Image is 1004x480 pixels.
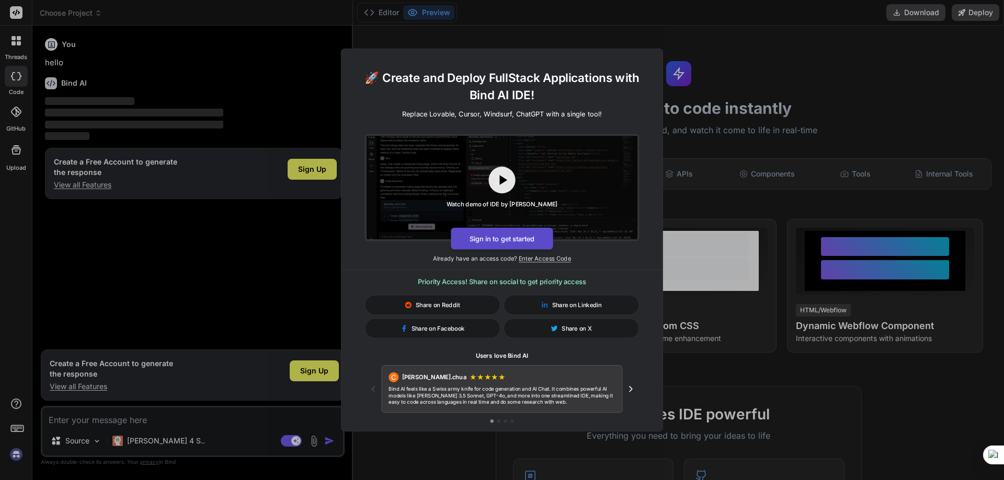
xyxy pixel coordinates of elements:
[477,372,484,382] span: ★
[510,419,514,423] button: Go to testimonial 4
[470,372,477,382] span: ★
[365,381,382,397] button: Previous testimonial
[447,200,558,208] div: Watch demo of IDE by [PERSON_NAME]
[402,373,466,381] span: [PERSON_NAME].chua
[389,372,398,382] div: C
[389,385,615,405] p: Bind AI feels like a Swiss army knife for code generation and AI Chat. It combines powerful AI mo...
[491,372,498,382] span: ★
[484,372,492,382] span: ★
[562,324,592,333] span: Share on X
[355,69,649,104] h1: 🚀 Create and Deploy FullStack Applications with Bind AI IDE!
[451,228,553,250] button: Sign in to get started
[519,255,571,262] span: Enter Access Code
[412,324,465,333] span: Share on Facebook
[497,419,500,423] button: Go to testimonial 2
[622,381,639,397] button: Next testimonial
[504,419,507,423] button: Go to testimonial 3
[416,301,460,309] span: Share on Reddit
[552,301,602,309] span: Share on Linkedin
[365,352,640,360] h1: Users love Bind AI
[341,254,663,263] p: Already have an access code?
[498,372,506,382] span: ★
[402,109,602,119] p: Replace Lovable, Cursor, Windsurf, ChatGPT with a single tool!
[490,419,494,423] button: Go to testimonial 1
[365,277,640,287] h3: Priority Access! Share on social to get priority access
